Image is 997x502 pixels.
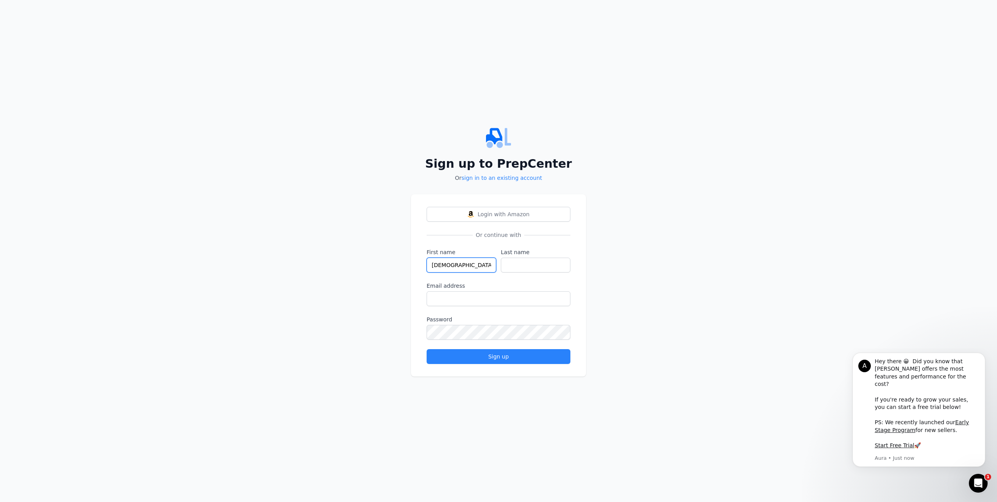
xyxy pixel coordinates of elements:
[433,353,564,360] div: Sign up
[427,207,570,222] button: Login with AmazonLogin with Amazon
[427,316,570,323] label: Password
[427,282,570,290] label: Email address
[841,348,997,481] iframe: Intercom notifications message
[478,210,530,218] span: Login with Amazon
[411,125,586,151] img: PrepCenter
[427,248,496,256] label: First name
[411,174,586,182] p: Or
[411,157,586,171] h2: Sign up to PrepCenter
[501,248,570,256] label: Last name
[461,175,542,181] a: sign in to an existing account
[969,474,988,493] iframe: Intercom live chat
[427,349,570,364] button: Sign up
[473,231,524,239] span: Or continue with
[985,474,991,480] span: 1
[468,211,474,217] img: Login with Amazon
